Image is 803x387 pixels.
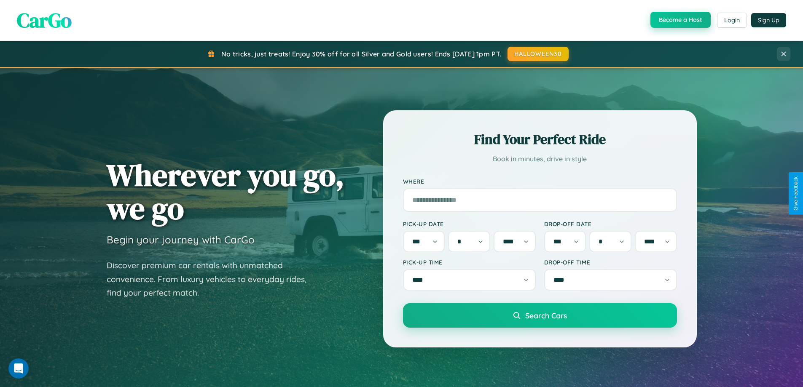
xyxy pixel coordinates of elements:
label: Where [403,178,677,185]
button: Sign Up [751,13,786,27]
label: Pick-up Time [403,259,536,266]
p: Discover premium car rentals with unmatched convenience. From luxury vehicles to everyday rides, ... [107,259,317,300]
button: Become a Host [650,12,711,28]
span: Search Cars [525,311,567,320]
label: Drop-off Date [544,220,677,227]
span: No tricks, just treats! Enjoy 30% off for all Silver and Gold users! Ends [DATE] 1pm PT. [221,50,501,58]
div: Give Feedback [793,176,799,211]
h2: Find Your Perfect Ride [403,130,677,149]
iframe: Intercom live chat [8,358,29,379]
p: Book in minutes, drive in style [403,153,677,165]
span: CarGo [17,6,72,34]
label: Pick-up Date [403,220,536,227]
button: HALLOWEEN30 [508,47,569,61]
button: Search Cars [403,303,677,328]
h3: Begin your journey with CarGo [107,233,255,246]
button: Login [717,13,747,28]
label: Drop-off Time [544,259,677,266]
h1: Wherever you go, we go [107,158,344,225]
